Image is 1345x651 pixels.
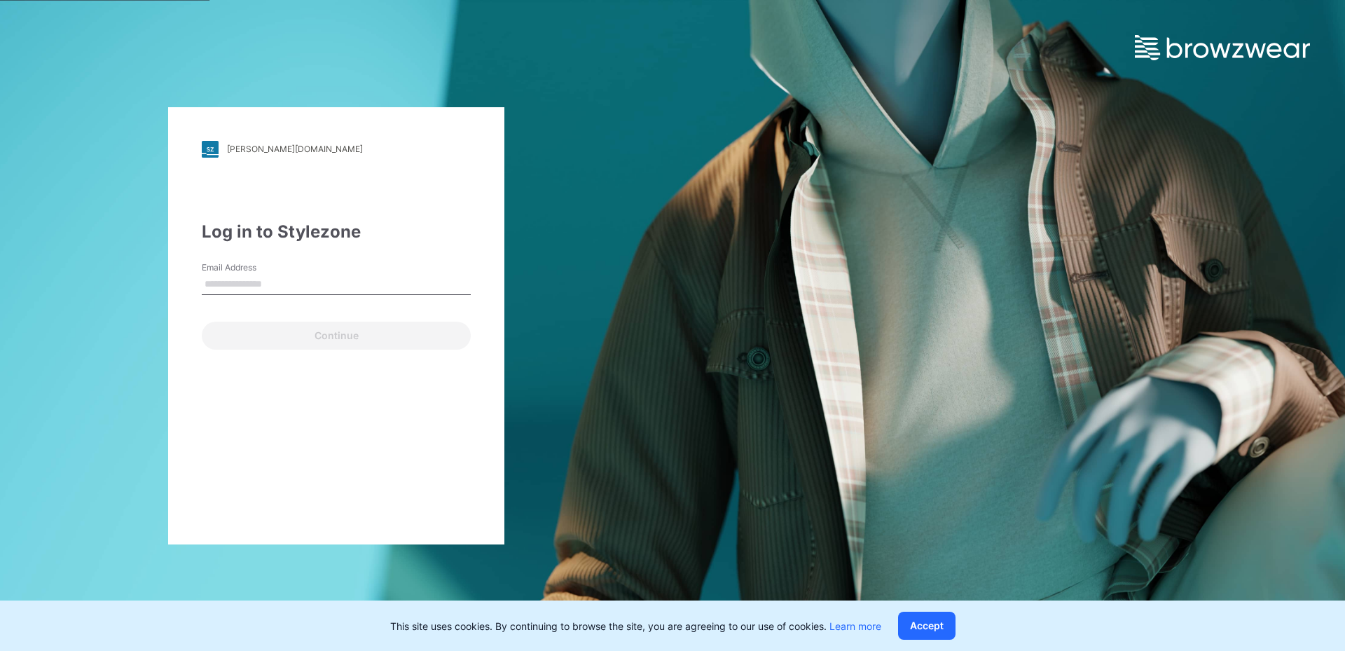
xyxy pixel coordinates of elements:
[202,141,219,158] img: stylezone-logo.562084cfcfab977791bfbf7441f1a819.svg
[898,612,956,640] button: Accept
[202,219,471,245] div: Log in to Stylezone
[202,141,471,158] a: [PERSON_NAME][DOMAIN_NAME]
[227,144,363,154] div: [PERSON_NAME][DOMAIN_NAME]
[1135,35,1310,60] img: browzwear-logo.e42bd6dac1945053ebaf764b6aa21510.svg
[390,619,881,633] p: This site uses cookies. By continuing to browse the site, you are agreeing to our use of cookies.
[829,620,881,632] a: Learn more
[202,261,300,274] label: Email Address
